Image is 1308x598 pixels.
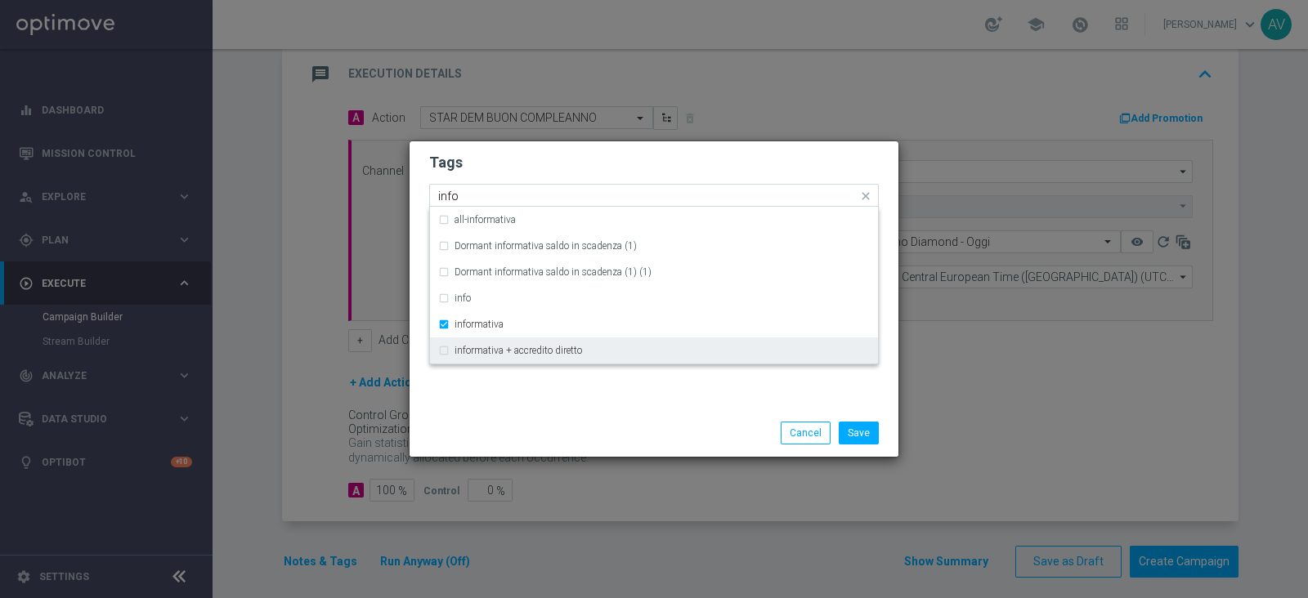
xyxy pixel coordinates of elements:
div: informativa [438,311,870,337]
div: Dormant informativa saldo in scadenza (1) (1) [438,259,870,285]
div: informativa + accredito diretto [438,337,870,364]
ng-select: informativa, star [429,184,879,207]
button: Save [839,422,879,444]
div: Dormant informativa saldo in scadenza (1) [438,233,870,259]
label: Dormant informativa saldo in scadenza (1) [455,241,637,251]
h2: Tags [429,153,879,172]
label: info [455,293,471,303]
div: info [438,285,870,311]
label: informativa + accredito diretto [455,346,582,355]
ng-dropdown-panel: Options list [429,207,879,364]
div: all-informativa [438,207,870,233]
button: Cancel [781,422,831,444]
label: Dormant informativa saldo in scadenza (1) (1) [455,267,652,277]
label: informativa [455,319,504,329]
label: all-informativa [455,215,516,225]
